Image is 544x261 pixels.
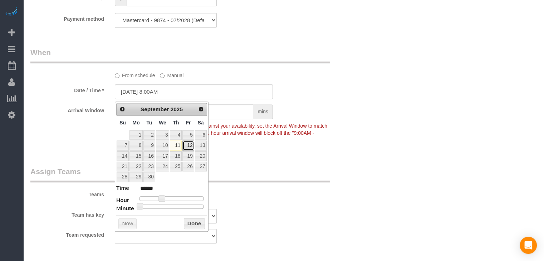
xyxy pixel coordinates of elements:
span: mins [253,104,273,119]
span: Saturday [198,120,204,125]
span: 2025 [171,106,183,112]
span: Sunday [119,120,126,125]
a: 3 [156,130,170,140]
label: Date / Time * [25,84,109,94]
a: 4 [170,130,182,140]
a: 24 [156,162,170,171]
input: From schedule [115,73,119,78]
a: 30 [143,172,155,182]
a: 10 [156,141,170,150]
a: 19 [182,151,194,161]
a: 1 [129,130,143,140]
a: 6 [195,130,207,140]
span: Tuesday [146,120,152,125]
label: Teams [25,188,109,198]
a: 25 [170,162,182,171]
a: 13 [195,141,207,150]
a: 18 [170,151,182,161]
a: 22 [129,162,143,171]
input: Manual [160,73,165,78]
a: 9 [143,141,155,150]
span: Wednesday [159,120,166,125]
a: 14 [117,151,129,161]
a: 21 [117,162,129,171]
span: September [141,106,169,112]
span: Friday [186,120,191,125]
a: 28 [117,172,129,182]
a: Prev [117,104,127,114]
a: 20 [195,151,207,161]
img: Automaid Logo [4,7,19,17]
dt: Minute [116,205,134,213]
label: Manual [160,69,183,79]
input: MM/DD/YYYY HH:MM [115,84,273,99]
legend: When [30,47,330,63]
a: 15 [129,151,143,161]
dt: Hour [116,196,129,205]
a: 26 [182,162,194,171]
label: Payment method [25,13,109,23]
a: 8 [129,141,143,150]
a: 29 [129,172,143,182]
div: Open Intercom Messenger [520,237,537,254]
span: To make this booking count against your availability, set the Arrival Window to match a spot on y... [115,123,327,143]
a: 12 [182,141,194,150]
a: 11 [170,141,182,150]
a: 23 [143,162,155,171]
legend: Assign Teams [30,166,330,182]
a: 17 [156,151,170,161]
button: Now [118,218,137,230]
a: 2 [143,130,155,140]
dt: Time [116,184,129,193]
label: Team has key [25,209,109,218]
a: 27 [195,162,207,171]
a: 5 [182,130,194,140]
a: 16 [143,151,155,161]
span: Next [198,106,204,112]
span: Prev [119,106,125,112]
span: Thursday [173,120,179,125]
label: Arrival Window [25,104,109,114]
span: Monday [133,120,140,125]
label: Team requested [25,229,109,238]
a: Next [196,104,206,114]
label: From schedule [115,69,155,79]
button: Done [184,218,205,230]
a: 7 [117,141,129,150]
